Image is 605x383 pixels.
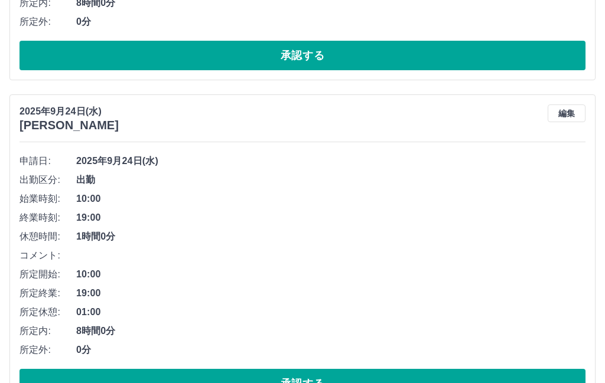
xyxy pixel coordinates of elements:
h3: [PERSON_NAME] [19,119,119,132]
p: 2025年9月24日(水) [19,104,119,119]
span: 所定外: [19,15,76,29]
span: 始業時刻: [19,192,76,206]
span: 2025年9月24日(水) [76,154,586,168]
span: 01:00 [76,305,586,319]
span: 所定内: [19,324,76,338]
span: 10:00 [76,192,586,206]
button: 編集 [548,104,586,122]
span: 0分 [76,15,586,29]
span: 出勤区分: [19,173,76,187]
span: 所定開始: [19,267,76,281]
span: 0分 [76,343,586,357]
span: コメント: [19,248,76,263]
span: 申請日: [19,154,76,168]
span: 8時間0分 [76,324,586,338]
span: 所定終業: [19,286,76,300]
span: 1時間0分 [76,230,586,244]
span: 10:00 [76,267,586,281]
button: 承認する [19,41,586,70]
span: 出勤 [76,173,586,187]
span: 所定休憩: [19,305,76,319]
span: 休憩時間: [19,230,76,244]
span: 19:00 [76,286,586,300]
span: 所定外: [19,343,76,357]
span: 19:00 [76,211,586,225]
span: 終業時刻: [19,211,76,225]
